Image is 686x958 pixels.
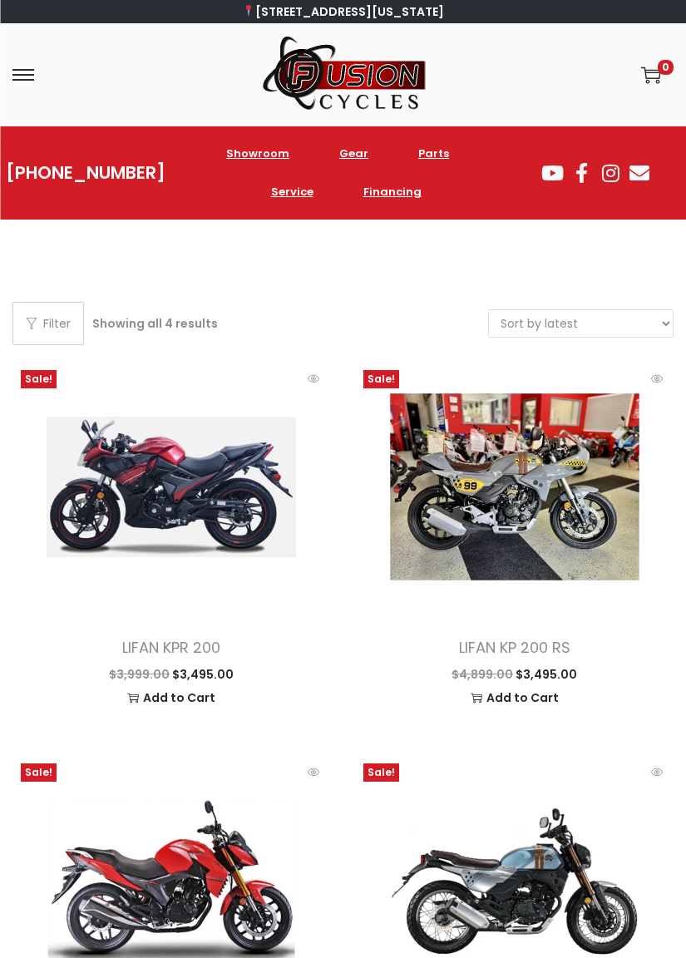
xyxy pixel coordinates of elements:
[260,36,427,113] img: Woostify mobile logo
[640,755,674,788] span: Quick View
[25,686,318,709] a: Add to Cart
[172,666,180,683] span: $
[12,302,84,345] button: Filter
[92,312,218,335] p: Showing all 4 results
[516,666,523,683] span: $
[489,310,673,337] select: Shop order
[109,666,170,683] span: 3,999.00
[242,3,444,20] a: [STREET_ADDRESS][US_STATE]
[452,666,459,683] span: $
[172,666,234,683] span: 3,495.00
[347,173,438,211] a: Financing
[243,5,254,17] img: 📍
[6,161,165,185] a: [PHONE_NUMBER]
[641,65,661,85] a: 0
[171,135,512,211] nav: Menu
[516,666,577,683] span: 3,495.00
[323,135,385,173] a: Gear
[402,135,466,173] a: Parts
[297,755,330,788] span: Quick View
[452,666,513,683] span: 4,899.00
[368,686,660,709] a: Add to Cart
[122,637,220,658] a: LIFAN KPR 200
[254,173,330,211] a: Service
[640,362,674,395] span: Quick View
[109,666,116,683] span: $
[297,362,330,395] span: Quick View
[459,637,570,658] a: LIFAN KP 200 RS
[210,135,306,173] a: Showroom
